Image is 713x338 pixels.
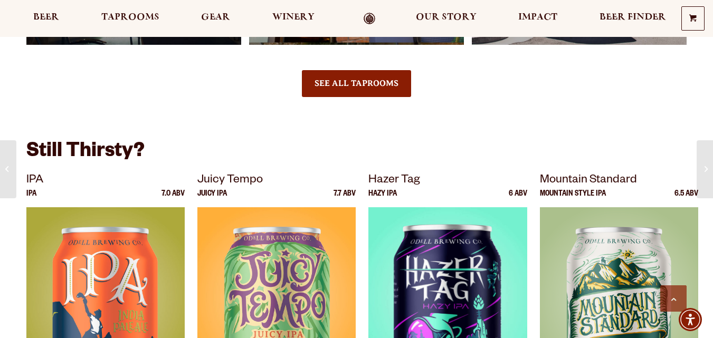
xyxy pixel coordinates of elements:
[600,13,666,22] span: Beer Finder
[197,171,356,190] p: Juicy Tempo
[194,13,237,25] a: Gear
[334,190,356,207] p: 7.7 ABV
[302,70,411,96] a: See All Taprooms
[101,13,159,22] span: Taprooms
[540,190,606,207] p: Mountain Style IPA
[416,13,477,22] span: Our Story
[509,190,527,207] p: 6 ABV
[350,13,389,25] a: Odell Home
[409,13,483,25] a: Our Story
[26,139,687,171] h3: Still Thirsty?
[511,13,564,25] a: Impact
[272,13,315,22] span: Winery
[26,13,66,25] a: Beer
[679,308,702,331] div: Accessibility Menu
[197,190,227,207] p: Juicy IPA
[518,13,557,22] span: Impact
[26,190,36,207] p: IPA
[33,13,59,22] span: Beer
[540,171,698,190] p: Mountain Standard
[674,190,698,207] p: 6.5 ABV
[161,190,185,207] p: 7.0 ABV
[660,285,687,312] a: Scroll to top
[368,171,527,190] p: Hazer Tag
[26,171,185,190] p: IPA
[368,190,397,207] p: Hazy IPA
[201,13,230,22] span: Gear
[593,13,673,25] a: Beer Finder
[94,13,166,25] a: Taprooms
[265,13,321,25] a: Winery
